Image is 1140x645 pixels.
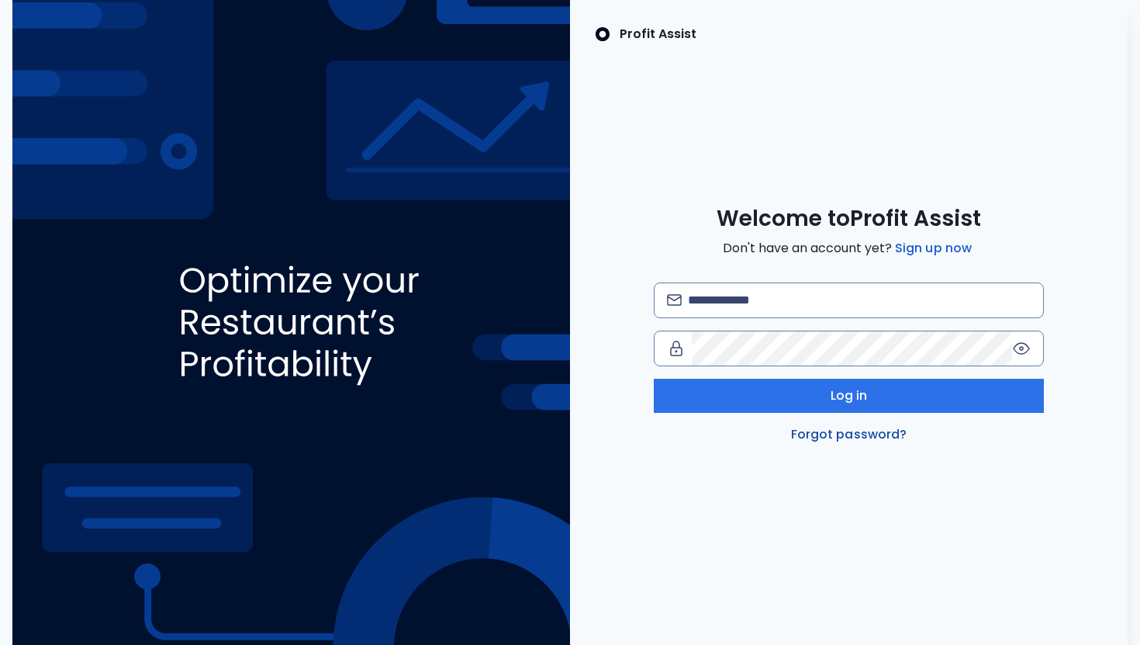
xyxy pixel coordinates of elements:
[654,379,1044,413] button: Log in
[788,425,910,444] a: Forgot password?
[667,294,682,306] img: email
[723,239,975,258] span: Don't have an account yet?
[595,25,610,43] img: SpotOn Logo
[831,387,868,405] span: Log in
[892,239,975,258] a: Sign up now
[620,25,696,43] p: Profit Assist
[717,205,981,233] span: Welcome to Profit Assist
